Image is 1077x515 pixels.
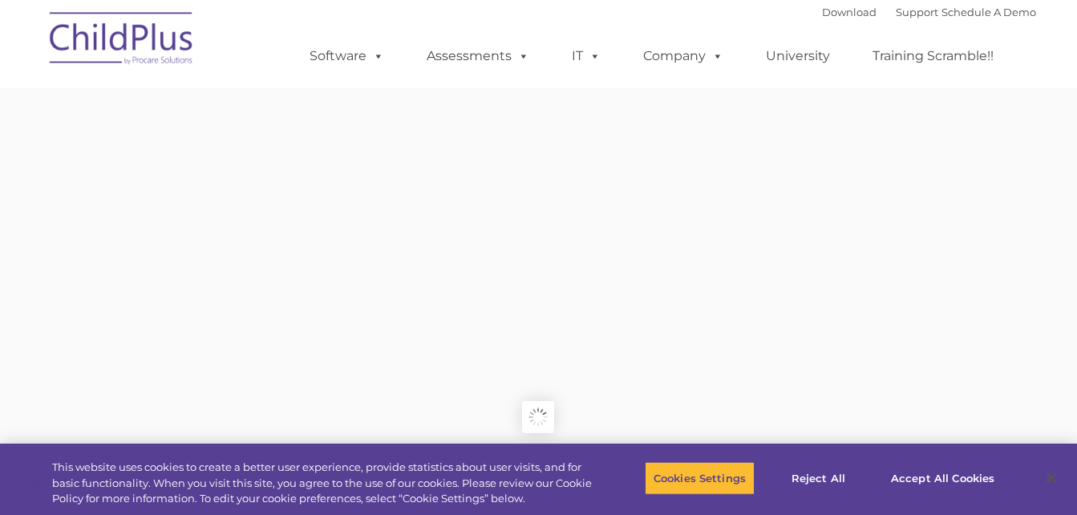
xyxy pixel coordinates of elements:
[1034,460,1069,496] button: Close
[411,40,545,72] a: Assessments
[627,40,739,72] a: Company
[822,6,877,18] a: Download
[42,1,202,81] img: ChildPlus by Procare Solutions
[941,6,1036,18] a: Schedule A Demo
[556,40,617,72] a: IT
[294,40,400,72] a: Software
[768,461,868,495] button: Reject All
[882,461,1003,495] button: Accept All Cookies
[856,40,1010,72] a: Training Scramble!!
[645,461,755,495] button: Cookies Settings
[750,40,846,72] a: University
[52,460,593,507] div: This website uses cookies to create a better user experience, provide statistics about user visit...
[822,6,1036,18] font: |
[896,6,938,18] a: Support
